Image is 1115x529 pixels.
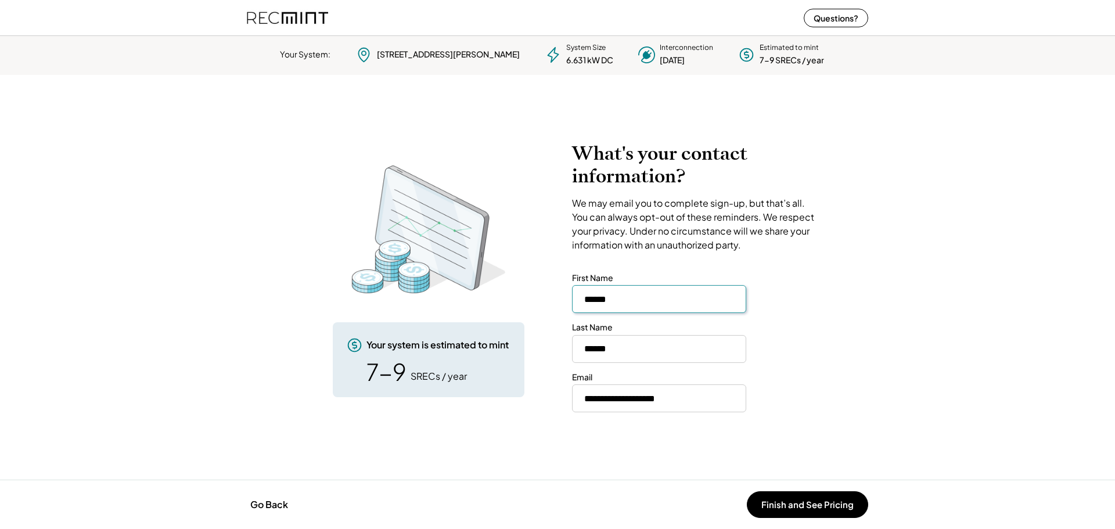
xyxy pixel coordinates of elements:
div: SRECs / year [411,370,467,383]
div: System Size [566,43,606,53]
div: First Name [572,272,613,284]
img: RecMintArtboard%203%20copy%204.png [336,160,521,299]
div: Interconnection [660,43,713,53]
button: Go Back [247,492,292,517]
div: 7-9 [366,360,407,383]
h2: What's your contact information? [572,142,819,188]
div: Last Name [572,322,613,333]
button: Finish and See Pricing [747,491,868,518]
div: Estimated to mint [760,43,819,53]
div: We may email you to complete sign-up, but that’s all. You can always opt-out of these reminders. ... [572,196,819,252]
div: [DATE] [660,55,685,66]
div: 7-9 SRECs / year [760,55,824,66]
div: Your system is estimated to mint [366,339,509,351]
div: Your System: [280,49,330,60]
div: Email [572,372,592,383]
div: [STREET_ADDRESS][PERSON_NAME] [377,49,520,60]
button: Questions? [804,9,868,27]
img: recmint-logotype%403x%20%281%29.jpeg [247,2,328,33]
div: 6.631 kW DC [566,55,613,66]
